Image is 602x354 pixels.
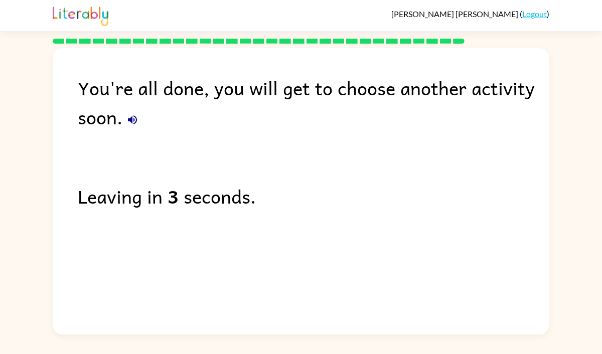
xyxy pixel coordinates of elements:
div: Leaving in seconds. [78,182,549,211]
a: Logout [522,9,547,19]
div: ( ) [391,9,549,19]
b: 3 [168,182,179,211]
span: [PERSON_NAME] [PERSON_NAME] [391,9,520,19]
div: You're all done, you will get to choose another activity soon. [78,73,549,131]
img: Literably [53,4,108,26]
